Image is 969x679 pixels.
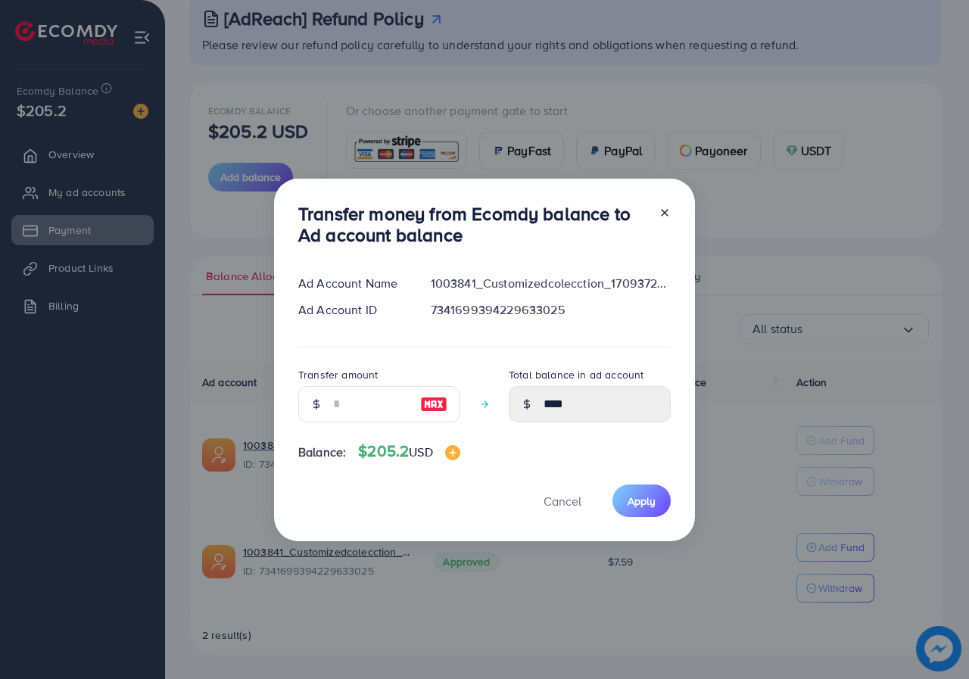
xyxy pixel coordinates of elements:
h4: $205.2 [358,442,460,461]
span: Cancel [544,493,581,509]
label: Transfer amount [298,367,378,382]
button: Apply [612,484,671,517]
div: 1003841_Customizedcolecction_1709372613954 [419,275,683,292]
div: 7341699394229633025 [419,301,683,319]
span: Apply [628,494,656,509]
div: Ad Account ID [286,301,419,319]
label: Total balance in ad account [509,367,643,382]
img: image [420,395,447,413]
button: Cancel [525,484,600,517]
div: Ad Account Name [286,275,419,292]
h3: Transfer money from Ecomdy balance to Ad account balance [298,203,647,247]
span: USD [409,444,432,460]
img: image [445,445,460,460]
span: Balance: [298,444,346,461]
